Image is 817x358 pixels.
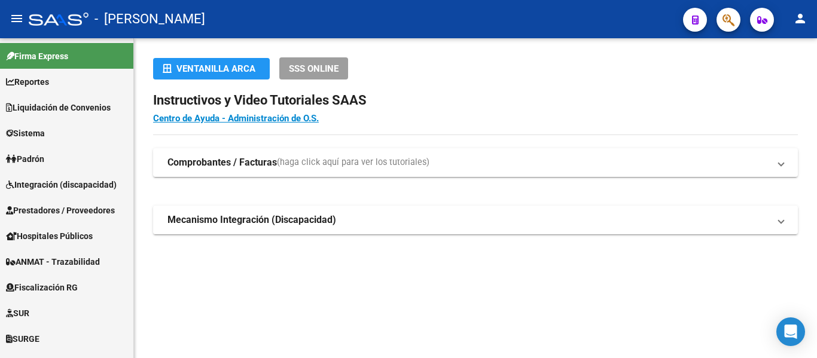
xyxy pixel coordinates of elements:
[6,307,29,320] span: SUR
[94,6,205,32] span: - [PERSON_NAME]
[153,148,798,177] mat-expansion-panel-header: Comprobantes / Facturas(haga click aquí para ver los tutoriales)
[153,89,798,112] h2: Instructivos y Video Tutoriales SAAS
[6,50,68,63] span: Firma Express
[153,206,798,234] mat-expansion-panel-header: Mecanismo Integración (Discapacidad)
[167,156,277,169] strong: Comprobantes / Facturas
[6,332,39,345] span: SURGE
[6,75,49,88] span: Reportes
[279,57,348,79] button: SSS ONLINE
[6,230,93,243] span: Hospitales Públicos
[776,317,805,346] div: Open Intercom Messenger
[6,152,44,166] span: Padrón
[10,11,24,26] mat-icon: menu
[6,101,111,114] span: Liquidación de Convenios
[6,204,115,217] span: Prestadores / Proveedores
[793,11,807,26] mat-icon: person
[289,63,339,74] span: SSS ONLINE
[6,127,45,140] span: Sistema
[6,178,117,191] span: Integración (discapacidad)
[167,213,336,227] strong: Mecanismo Integración (Discapacidad)
[6,281,78,294] span: Fiscalización RG
[6,255,100,268] span: ANMAT - Trazabilidad
[277,156,429,169] span: (haga click aquí para ver los tutoriales)
[163,58,260,79] div: Ventanilla ARCA
[153,113,319,124] a: Centro de Ayuda - Administración de O.S.
[153,58,270,79] button: Ventanilla ARCA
